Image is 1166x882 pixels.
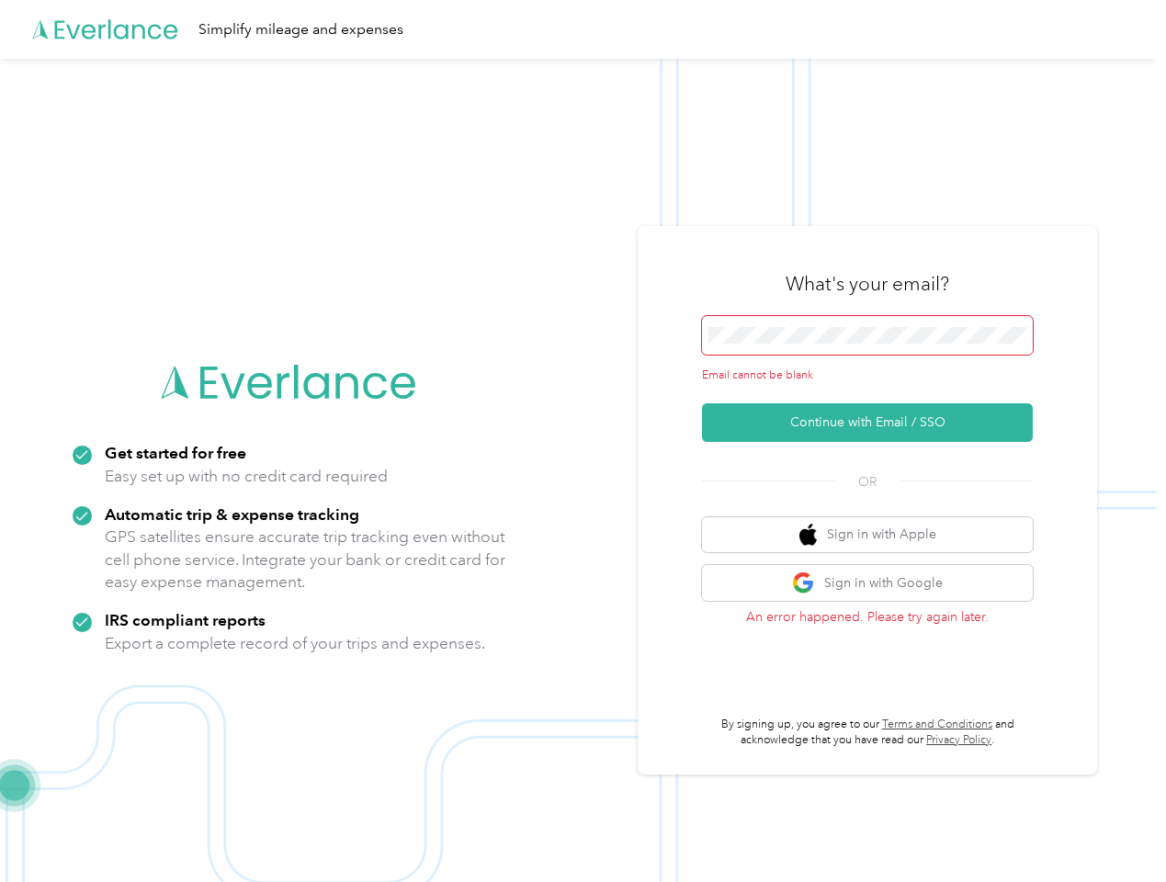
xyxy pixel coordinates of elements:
[702,517,1033,553] button: apple logoSign in with Apple
[926,733,991,747] a: Privacy Policy
[799,524,818,547] img: apple logo
[702,717,1033,749] p: By signing up, you agree to our and acknowledge that you have read our .
[792,571,815,594] img: google logo
[105,465,388,488] p: Easy set up with no credit card required
[105,610,266,629] strong: IRS compliant reports
[835,472,900,492] span: OR
[105,504,359,524] strong: Automatic trip & expense tracking
[105,632,485,655] p: Export a complete record of your trips and expenses.
[786,271,949,297] h3: What's your email?
[198,18,403,41] div: Simplify mileage and expenses
[105,443,246,462] strong: Get started for free
[702,565,1033,601] button: google logoSign in with Google
[702,367,1033,384] div: Email cannot be blank
[702,403,1033,442] button: Continue with Email / SSO
[882,718,992,731] a: Terms and Conditions
[702,607,1033,627] p: An error happened. Please try again later.
[105,526,506,594] p: GPS satellites ensure accurate trip tracking even without cell phone service. Integrate your bank...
